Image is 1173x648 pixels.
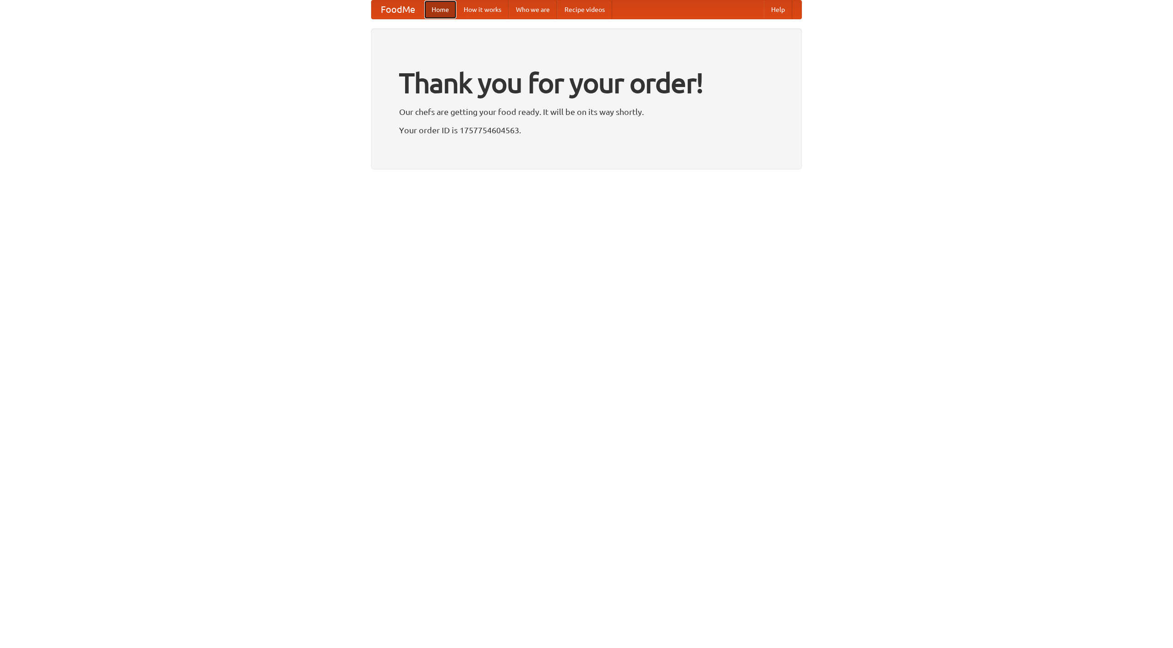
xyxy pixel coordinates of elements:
[509,0,557,19] a: Who we are
[399,105,774,119] p: Our chefs are getting your food ready. It will be on its way shortly.
[399,123,774,137] p: Your order ID is 1757754604563.
[764,0,792,19] a: Help
[557,0,612,19] a: Recipe videos
[372,0,424,19] a: FoodMe
[424,0,456,19] a: Home
[399,61,774,105] h1: Thank you for your order!
[456,0,509,19] a: How it works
